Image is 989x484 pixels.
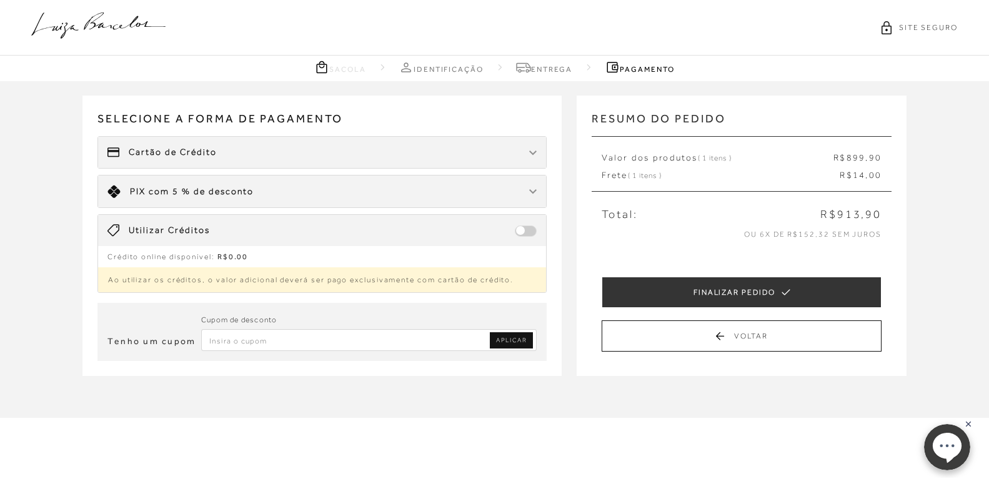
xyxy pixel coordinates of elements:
a: Sacola [314,59,366,75]
button: Voltar [602,320,882,352]
label: Cupom de desconto [201,314,277,326]
h3: Tenho um cupom [107,335,196,348]
span: Utilizar Créditos [129,224,210,237]
span: APLICAR [496,336,527,345]
button: FINALIZAR PEDIDO [602,277,882,308]
span: R$913,90 [820,207,882,222]
a: Identificação [399,59,484,75]
span: ,00 [865,170,882,180]
img: chevron [529,151,537,156]
a: Aplicar Código [490,332,533,348]
span: Frete [602,169,661,182]
span: Valor dos produtos [602,152,731,164]
span: ( 1 itens ) [698,154,732,162]
span: Selecione a forma de pagamento [97,111,547,136]
span: PIX [130,186,146,196]
span: ,90 [865,152,882,162]
span: com 5 % de desconto [149,186,254,196]
span: R$0.00 [217,252,249,261]
span: R$ [840,170,852,180]
span: 14 [853,170,865,180]
p: Ao utilizar os créditos, o valor adicional deverá ser pago exclusivamente com cartão de crédito. [98,267,547,292]
input: Inserir Código da Promoção [201,329,537,351]
span: R$ [833,152,846,162]
span: ou 6x de R$152,32 sem juros [744,230,882,239]
span: ( 1 itens ) [628,171,662,180]
a: Entrega [516,59,572,75]
span: Crédito online disponível: [107,252,215,261]
span: Cartão de Crédito [129,146,217,159]
img: chevron [529,189,537,194]
h2: RESUMO DO PEDIDO [592,111,892,136]
a: Pagamento [605,59,674,75]
span: 899 [847,152,866,162]
span: SITE SEGURO [899,22,958,33]
span: Total: [602,207,637,222]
